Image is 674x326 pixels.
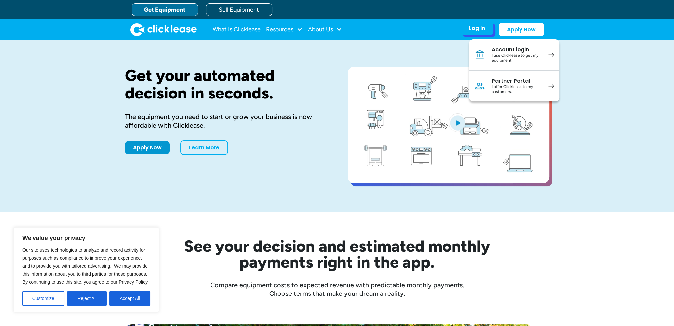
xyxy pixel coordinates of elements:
[492,46,542,53] div: Account login
[22,234,150,242] p: We value your privacy
[348,67,549,183] a: open lightbox
[474,49,485,60] img: Bank icon
[125,141,170,154] a: Apply Now
[469,39,559,71] a: Account loginI use Clicklease to get my equipment
[469,25,485,32] div: Log In
[125,67,327,102] h1: Get your automated decision in seconds.
[499,23,544,36] a: Apply Now
[469,71,559,101] a: Partner PortalI offer Clicklease to my customers.
[266,23,303,36] div: Resources
[109,291,150,306] button: Accept All
[125,281,549,298] div: Compare equipment costs to expected revenue with predictable monthly payments. Choose terms that ...
[152,238,523,270] h2: See your decision and estimated monthly payments right in the app.
[492,78,542,84] div: Partner Portal
[22,291,64,306] button: Customize
[206,3,272,16] a: Sell Equipment
[67,291,107,306] button: Reject All
[125,112,327,130] div: The equipment you need to start or grow your business is now affordable with Clicklease.
[492,84,542,95] div: I offer Clicklease to my customers.
[469,39,559,101] nav: Log In
[130,23,197,36] img: Clicklease logo
[548,53,554,57] img: arrow
[130,23,197,36] a: home
[13,227,159,313] div: We value your privacy
[449,113,466,132] img: Blue play button logo on a light blue circular background
[548,84,554,88] img: arrow
[132,3,198,16] a: Get Equipment
[213,23,261,36] a: What Is Clicklease
[308,23,342,36] div: About Us
[474,81,485,91] img: Person icon
[22,247,149,285] span: Our site uses technologies to analyze and record activity for purposes such as compliance to impr...
[492,53,542,63] div: I use Clicklease to get my equipment
[180,140,228,155] a: Learn More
